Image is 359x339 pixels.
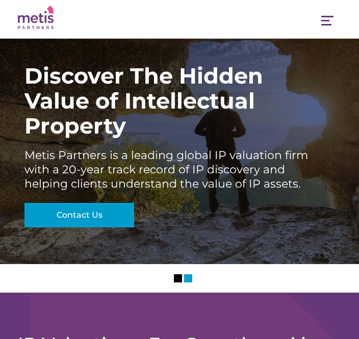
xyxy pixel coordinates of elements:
[184,274,192,282] li: Slider Page 2
[24,148,330,191] div: Metis Partners is a leading global IP valuation firm with a 20-year track record of IP discovery ...
[24,63,330,138] div: Discover The Hidden Value of Intellectual Property
[24,203,134,227] a: Contact Us
[174,274,182,282] li: Slider Page 1
[18,6,54,30] img: Metis Partners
